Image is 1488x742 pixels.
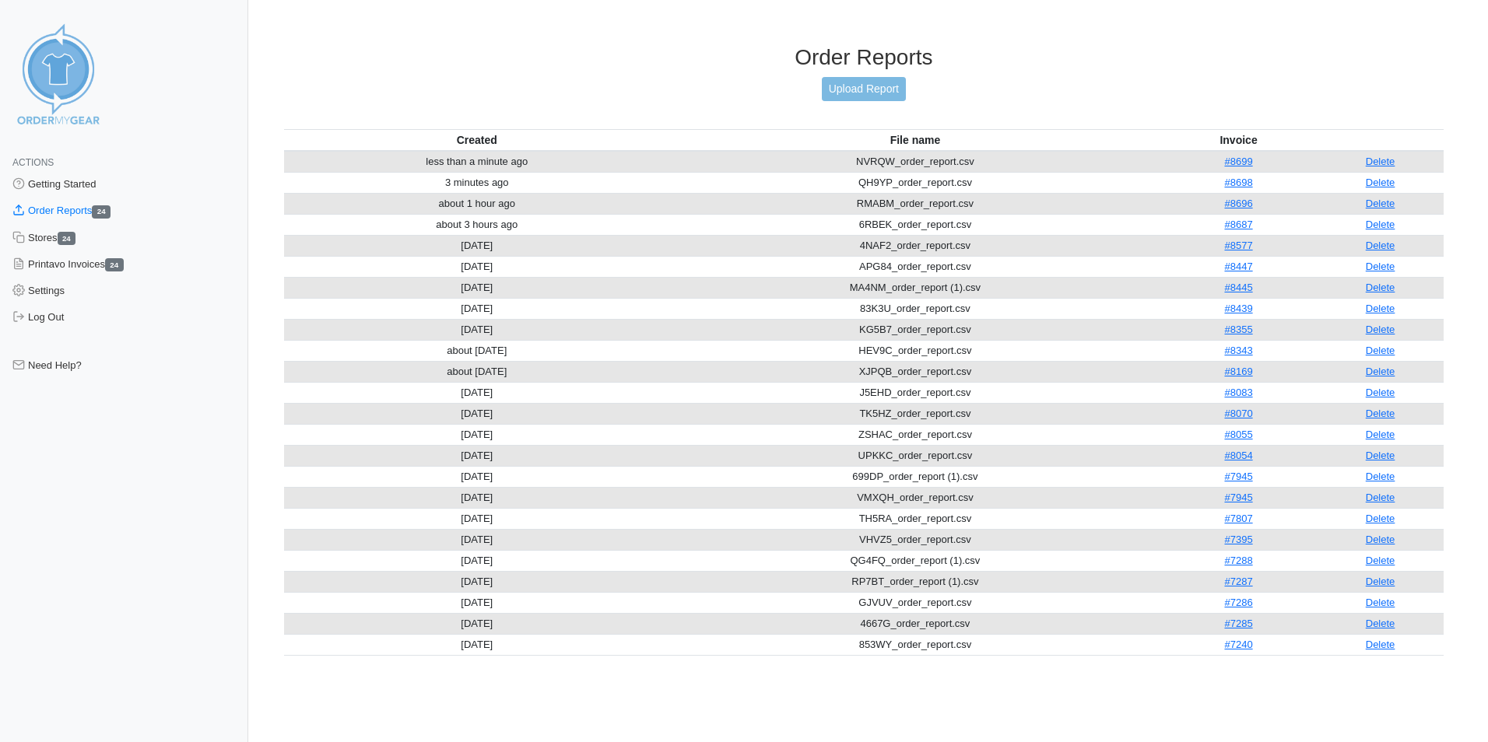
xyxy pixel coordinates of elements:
[670,634,1160,655] td: 853WY_order_report.csv
[284,487,670,508] td: [DATE]
[670,487,1160,508] td: VMXQH_order_report.csv
[1224,324,1252,335] a: #8355
[284,193,670,214] td: about 1 hour ago
[1366,492,1395,503] a: Delete
[284,571,670,592] td: [DATE]
[1224,219,1252,230] a: #8687
[105,258,124,271] span: 24
[1224,534,1252,545] a: #7395
[1224,618,1252,629] a: #7285
[1224,345,1252,356] a: #8343
[1366,387,1395,398] a: Delete
[1366,282,1395,293] a: Delete
[1366,597,1395,608] a: Delete
[670,592,1160,613] td: GJVUV_order_report.csv
[670,256,1160,277] td: APG84_order_report.csv
[670,403,1160,424] td: TK5HZ_order_report.csv
[670,298,1160,319] td: 83K3U_order_report.csv
[1224,639,1252,650] a: #7240
[1366,513,1395,524] a: Delete
[670,466,1160,487] td: 699DP_order_report (1).csv
[1366,450,1395,461] a: Delete
[1224,240,1252,251] a: #8577
[1366,639,1395,650] a: Delete
[670,235,1160,256] td: 4NAF2_order_report.csv
[284,361,670,382] td: about [DATE]
[1366,261,1395,272] a: Delete
[284,172,670,193] td: 3 minutes ago
[670,193,1160,214] td: RMABM_order_report.csv
[670,613,1160,634] td: 4667G_order_report.csv
[670,508,1160,529] td: TH5RA_order_report.csv
[284,277,670,298] td: [DATE]
[1366,324,1395,335] a: Delete
[92,205,111,219] span: 24
[1224,471,1252,482] a: #7945
[284,382,670,403] td: [DATE]
[1224,450,1252,461] a: #8054
[1224,387,1252,398] a: #8083
[1224,597,1252,608] a: #7286
[284,466,670,487] td: [DATE]
[1224,198,1252,209] a: #8696
[1224,408,1252,419] a: #8070
[284,634,670,655] td: [DATE]
[284,235,670,256] td: [DATE]
[284,129,670,151] th: Created
[284,319,670,340] td: [DATE]
[284,44,1444,71] h3: Order Reports
[1224,513,1252,524] a: #7807
[1366,177,1395,188] a: Delete
[822,77,906,101] a: Upload Report
[1224,576,1252,587] a: #7287
[284,445,670,466] td: [DATE]
[284,508,670,529] td: [DATE]
[670,319,1160,340] td: KG5B7_order_report.csv
[284,151,670,173] td: less than a minute ago
[670,151,1160,173] td: NVRQW_order_report.csv
[1366,429,1395,440] a: Delete
[1366,618,1395,629] a: Delete
[284,613,670,634] td: [DATE]
[1224,366,1252,377] a: #8169
[284,403,670,424] td: [DATE]
[1366,345,1395,356] a: Delete
[284,529,670,550] td: [DATE]
[670,424,1160,445] td: ZSHAC_order_report.csv
[284,256,670,277] td: [DATE]
[1366,534,1395,545] a: Delete
[670,550,1160,571] td: QG4FQ_order_report (1).csv
[670,340,1160,361] td: HEV9C_order_report.csv
[12,157,54,168] span: Actions
[670,445,1160,466] td: UPKKC_order_report.csv
[1366,555,1395,566] a: Delete
[1224,177,1252,188] a: #8698
[1366,408,1395,419] a: Delete
[670,571,1160,592] td: RP7BT_order_report (1).csv
[58,232,76,245] span: 24
[1224,492,1252,503] a: #7945
[284,298,670,319] td: [DATE]
[1224,261,1252,272] a: #8447
[1366,366,1395,377] a: Delete
[1366,303,1395,314] a: Delete
[1366,471,1395,482] a: Delete
[1366,219,1395,230] a: Delete
[284,340,670,361] td: about [DATE]
[1224,555,1252,566] a: #7288
[670,382,1160,403] td: J5EHD_order_report.csv
[1224,429,1252,440] a: #8055
[670,129,1160,151] th: File name
[284,550,670,571] td: [DATE]
[1224,282,1252,293] a: #8445
[1224,303,1252,314] a: #8439
[284,214,670,235] td: about 3 hours ago
[1160,129,1317,151] th: Invoice
[284,424,670,445] td: [DATE]
[670,361,1160,382] td: XJPQB_order_report.csv
[1366,198,1395,209] a: Delete
[1366,156,1395,167] a: Delete
[670,529,1160,550] td: VHVZ5_order_report.csv
[670,277,1160,298] td: MA4NM_order_report (1).csv
[1366,576,1395,587] a: Delete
